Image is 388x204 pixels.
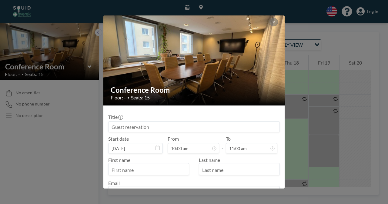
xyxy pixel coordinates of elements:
span: - [222,138,223,151]
label: Last name [199,157,220,163]
input: Guest reservation [109,122,279,132]
label: Start date [108,136,129,142]
span: • [127,95,129,100]
h2: Conference Room [111,85,278,95]
span: Seats: 15 [131,95,150,101]
label: First name [108,157,130,163]
input: First name [109,165,189,175]
input: Last name [199,165,279,175]
label: From [168,136,179,142]
label: Email [108,180,120,186]
label: To [226,136,231,142]
span: Floor: - [111,95,126,101]
input: Email [109,188,279,198]
label: Title [108,114,122,120]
